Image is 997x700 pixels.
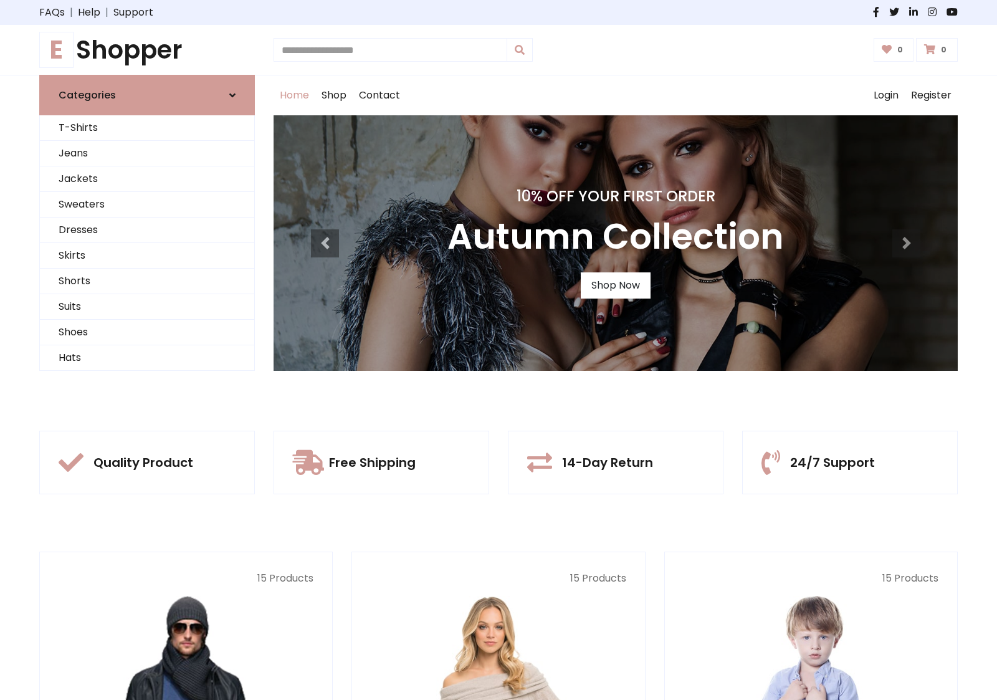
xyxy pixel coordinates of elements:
a: Suits [40,294,254,320]
h5: 24/7 Support [790,455,875,470]
a: 0 [874,38,914,62]
a: Categories [39,75,255,115]
p: 15 Products [371,571,626,586]
a: FAQs [39,5,65,20]
a: Shop Now [581,272,651,299]
h5: Quality Product [93,455,193,470]
h3: Autumn Collection [447,216,784,257]
a: Home [274,75,315,115]
a: Jeans [40,141,254,166]
a: T-Shirts [40,115,254,141]
h1: Shopper [39,35,255,65]
a: Help [78,5,100,20]
a: Shop [315,75,353,115]
a: Sweaters [40,192,254,218]
span: E [39,32,74,68]
h4: 10% Off Your First Order [447,188,784,206]
p: 15 Products [59,571,313,586]
a: Skirts [40,243,254,269]
span: 0 [894,44,906,55]
a: Login [867,75,905,115]
a: EShopper [39,35,255,65]
a: Dresses [40,218,254,243]
span: | [100,5,113,20]
p: 15 Products [684,571,938,586]
a: Register [905,75,958,115]
a: Shoes [40,320,254,345]
a: Shorts [40,269,254,294]
h5: 14-Day Return [562,455,653,470]
a: Support [113,5,153,20]
span: 0 [938,44,950,55]
span: | [65,5,78,20]
a: Hats [40,345,254,371]
a: Jackets [40,166,254,192]
h5: Free Shipping [329,455,416,470]
a: Contact [353,75,406,115]
a: 0 [916,38,958,62]
h6: Categories [59,89,116,101]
